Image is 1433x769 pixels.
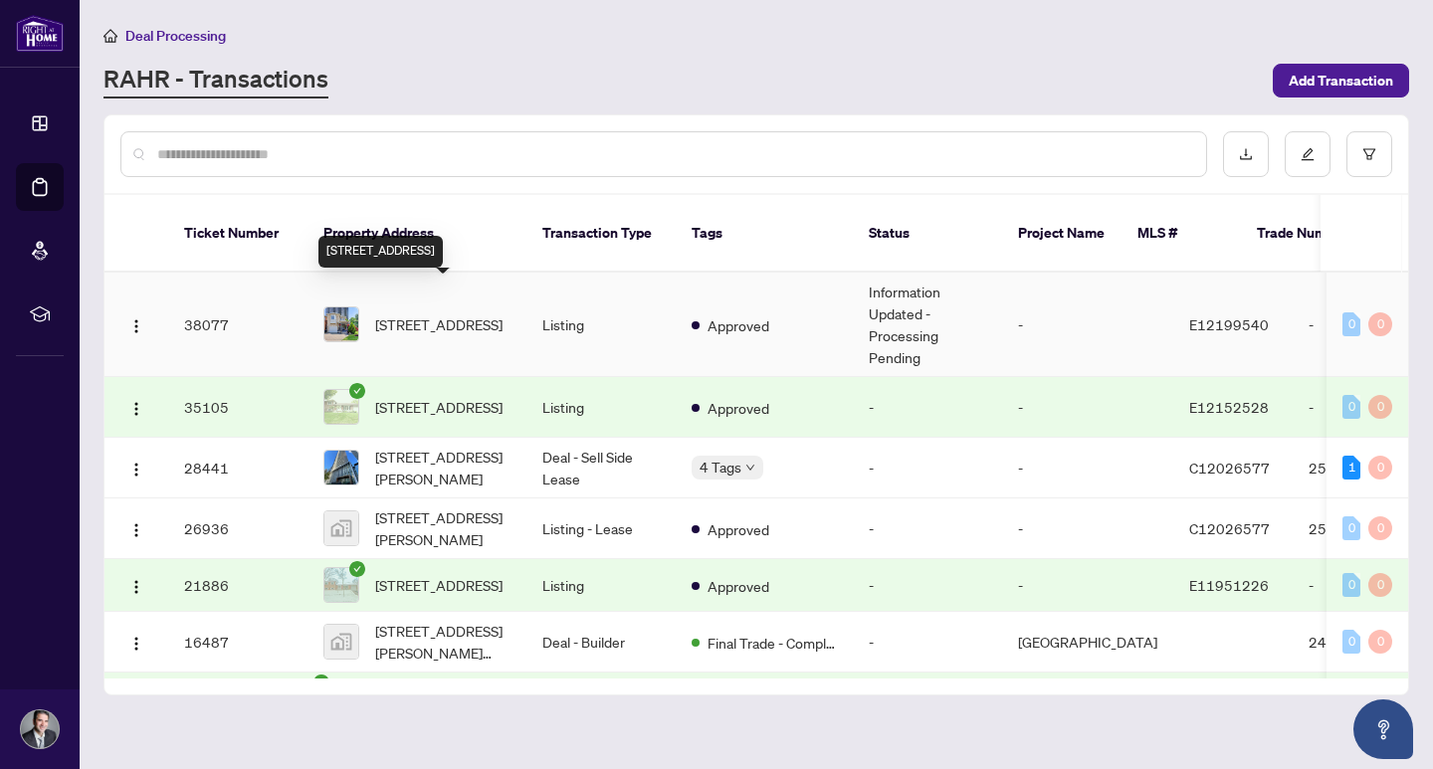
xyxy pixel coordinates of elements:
[120,512,152,544] button: Logo
[128,318,144,334] img: Logo
[1293,438,1432,498] td: 2503392
[1002,438,1173,498] td: -
[1189,576,1269,594] span: E11951226
[324,625,358,659] img: thumbnail-img
[1273,64,1409,97] button: Add Transaction
[526,612,676,673] td: Deal - Builder
[128,522,144,538] img: Logo
[375,313,503,335] span: [STREET_ADDRESS]
[324,568,358,602] img: thumbnail-img
[16,15,64,52] img: logo
[349,561,365,577] span: check-circle
[708,632,837,654] span: Final Trade - Completed
[1368,312,1392,336] div: 0
[168,438,307,498] td: 28441
[708,518,769,540] span: Approved
[526,195,676,273] th: Transaction Type
[1368,630,1392,654] div: 0
[526,377,676,438] td: Listing
[1353,699,1413,759] button: Open asap
[21,710,59,748] img: Profile Icon
[1002,498,1173,559] td: -
[853,612,1002,673] td: -
[745,463,755,473] span: down
[853,377,1002,438] td: -
[375,620,511,664] span: [STREET_ADDRESS][PERSON_NAME][PERSON_NAME]
[375,506,511,550] span: [STREET_ADDRESS][PERSON_NAME]
[853,195,1002,273] th: Status
[375,574,503,596] span: [STREET_ADDRESS]
[708,397,769,419] span: Approved
[168,273,307,377] td: 38077
[168,195,307,273] th: Ticket Number
[1342,630,1360,654] div: 0
[120,308,152,340] button: Logo
[526,273,676,377] td: Listing
[307,195,526,273] th: Property Address
[1368,456,1392,480] div: 0
[128,636,144,652] img: Logo
[853,273,1002,377] td: Information Updated - Processing Pending
[128,462,144,478] img: Logo
[168,498,307,559] td: 26936
[708,575,769,597] span: Approved
[1189,315,1269,333] span: E12199540
[1342,516,1360,540] div: 0
[1362,147,1376,161] span: filter
[120,452,152,483] button: Logo
[103,63,328,98] a: RAHR - Transactions
[1002,559,1173,612] td: -
[313,674,329,690] span: check-circle
[1293,377,1432,438] td: -
[125,27,226,45] span: Deal Processing
[708,314,769,336] span: Approved
[1342,456,1360,480] div: 1
[526,438,676,498] td: Deal - Sell Side Lease
[324,511,358,545] img: thumbnail-img
[128,401,144,417] img: Logo
[1346,131,1392,177] button: filter
[324,307,358,341] img: thumbnail-img
[120,626,152,658] button: Logo
[526,498,676,559] td: Listing - Lease
[1342,395,1360,419] div: 0
[1002,612,1173,673] td: [GEOGRAPHIC_DATA]
[1002,195,1122,273] th: Project Name
[526,559,676,612] td: Listing
[1301,147,1315,161] span: edit
[1223,131,1269,177] button: download
[1189,459,1270,477] span: C12026577
[1189,519,1270,537] span: C12026577
[1189,398,1269,416] span: E12152528
[1293,559,1432,612] td: -
[1293,498,1432,559] td: 2503392
[120,391,152,423] button: Logo
[103,29,117,43] span: home
[375,446,511,489] span: [STREET_ADDRESS][PERSON_NAME]
[1342,573,1360,597] div: 0
[676,195,853,273] th: Tags
[168,559,307,612] td: 21886
[1002,273,1173,377] td: -
[1293,273,1432,377] td: -
[1289,65,1393,96] span: Add Transaction
[349,383,365,399] span: check-circle
[853,438,1002,498] td: -
[1293,612,1432,673] td: 2419176
[853,559,1002,612] td: -
[168,612,307,673] td: 16487
[375,396,503,418] span: [STREET_ADDRESS]
[1285,131,1331,177] button: edit
[318,236,443,268] div: [STREET_ADDRESS]
[1239,147,1253,161] span: download
[1342,312,1360,336] div: 0
[1241,195,1380,273] th: Trade Number
[120,569,152,601] button: Logo
[324,390,358,424] img: thumbnail-img
[1122,195,1241,273] th: MLS #
[700,456,741,479] span: 4 Tags
[853,498,1002,559] td: -
[324,451,358,484] img: thumbnail-img
[128,579,144,595] img: Logo
[168,377,307,438] td: 35105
